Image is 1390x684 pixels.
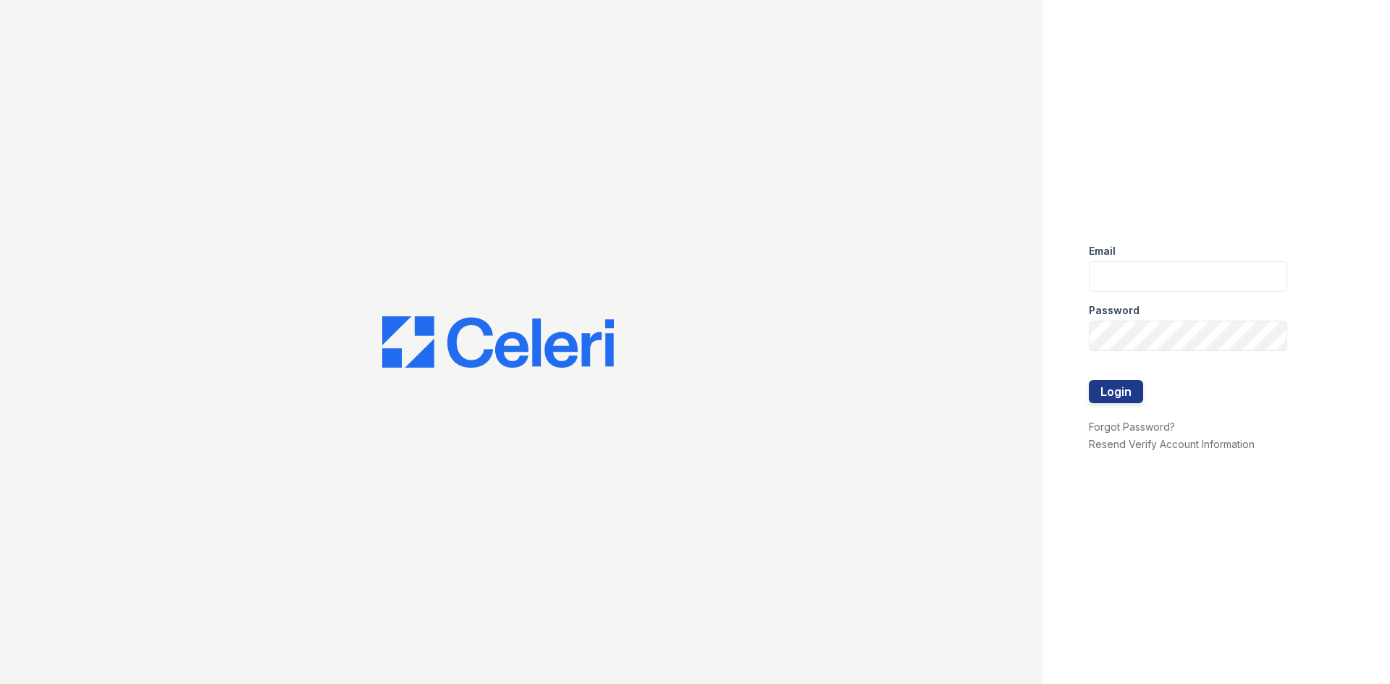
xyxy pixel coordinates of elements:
[1089,244,1116,258] label: Email
[382,316,614,368] img: CE_Logo_Blue-a8612792a0a2168367f1c8372b55b34899dd931a85d93a1a3d3e32e68fde9ad4.png
[1089,438,1255,450] a: Resend Verify Account Information
[1089,303,1140,318] label: Password
[1089,380,1143,403] button: Login
[1089,421,1175,433] a: Forgot Password?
